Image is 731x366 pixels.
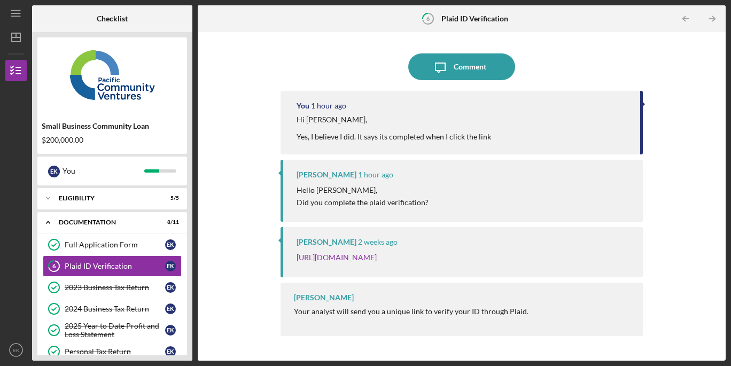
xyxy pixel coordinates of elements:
div: E K [165,282,176,293]
div: E K [165,325,176,336]
a: [URL][DOMAIN_NAME] [297,253,377,262]
p: Hello [PERSON_NAME], [297,184,429,196]
div: Documentation [59,219,152,225]
div: Hi [PERSON_NAME], Yes, I believe I did. It says its completed when I click the link [297,115,491,141]
div: E K [165,261,176,271]
div: Eligibility [59,195,152,201]
div: [PERSON_NAME] [294,293,354,302]
div: Personal Tax Return [65,347,165,356]
time: 2025-09-05 20:36 [358,238,398,246]
p: Did you complete the plaid verification? [297,197,429,208]
div: Full Application Form [65,240,165,249]
img: Product logo [37,43,187,107]
div: [PERSON_NAME] [297,238,356,246]
b: Plaid ID Verification [441,14,508,23]
div: 2025 Year to Date Profit and Loss Statement [65,322,165,339]
div: Small Business Community Loan [42,122,183,130]
text: EK [13,347,20,353]
div: 5 / 5 [160,195,179,201]
div: 2024 Business Tax Return [65,305,165,313]
div: 2023 Business Tax Return [65,283,165,292]
div: You [297,102,309,110]
div: Comment [454,53,486,80]
time: 2025-09-22 20:56 [358,170,393,179]
div: Your analyst will send you a unique link to verify your ID through Plaid. [294,307,528,316]
time: 2025-09-22 21:13 [311,102,346,110]
a: 2023 Business Tax ReturnEK [43,277,182,298]
div: 8 / 11 [160,219,179,225]
div: E K [165,346,176,357]
div: $200,000.00 [42,136,183,144]
button: Comment [408,53,515,80]
div: E K [165,303,176,314]
a: 6Plaid ID VerificationEK [43,255,182,277]
div: Plaid ID Verification [65,262,165,270]
div: You [63,162,144,180]
a: 2025 Year to Date Profit and Loss StatementEK [43,320,182,341]
tspan: 6 [52,263,56,270]
a: Personal Tax ReturnEK [43,341,182,362]
b: Checklist [97,14,128,23]
div: [PERSON_NAME] [297,170,356,179]
button: EK [5,339,27,361]
a: Full Application FormEK [43,234,182,255]
tspan: 6 [426,15,430,22]
div: E K [48,166,60,177]
a: 2024 Business Tax ReturnEK [43,298,182,320]
div: E K [165,239,176,250]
